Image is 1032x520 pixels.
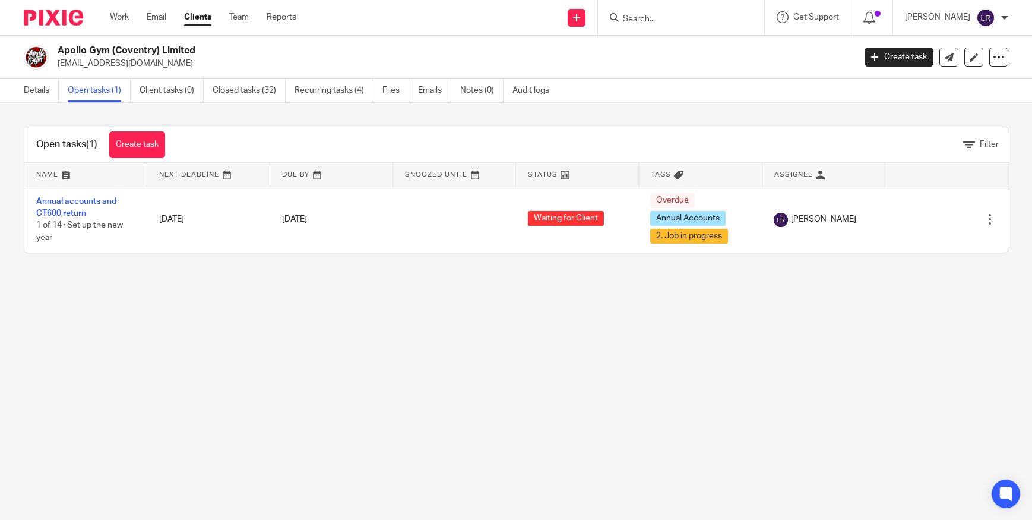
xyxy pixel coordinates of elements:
[24,79,59,102] a: Details
[58,45,689,57] h2: Apollo Gym (Coventry) Limited
[147,187,270,253] td: [DATE]
[229,11,249,23] a: Team
[282,215,307,223] span: [DATE]
[110,11,129,23] a: Work
[512,79,558,102] a: Audit logs
[86,140,97,149] span: (1)
[650,229,728,244] span: 2. Job in progress
[140,79,204,102] a: Client tasks (0)
[24,10,83,26] img: Pixie
[213,79,286,102] a: Closed tasks (32)
[528,171,558,178] span: Status
[184,11,211,23] a: Clients
[68,79,131,102] a: Open tasks (1)
[267,11,296,23] a: Reports
[36,222,123,242] span: 1 of 14 · Set up the new year
[109,131,165,158] a: Create task
[774,213,788,227] img: svg%3E
[382,79,409,102] a: Files
[528,211,604,226] span: Waiting for Client
[905,11,970,23] p: [PERSON_NAME]
[793,13,839,21] span: Get Support
[651,171,671,178] span: Tags
[650,193,695,208] span: Overdue
[418,79,451,102] a: Emails
[460,79,504,102] a: Notes (0)
[976,8,995,27] img: svg%3E
[980,140,999,149] span: Filter
[147,11,166,23] a: Email
[24,45,49,70] img: A%20Gym.png
[295,79,373,102] a: Recurring tasks (4)
[405,171,467,178] span: Snoozed Until
[791,213,856,225] span: [PERSON_NAME]
[865,48,933,67] a: Create task
[650,211,726,226] span: Annual Accounts
[36,138,97,151] h1: Open tasks
[36,197,116,218] a: Annual accounts and CT600 return
[622,14,729,25] input: Search
[58,58,847,70] p: [EMAIL_ADDRESS][DOMAIN_NAME]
